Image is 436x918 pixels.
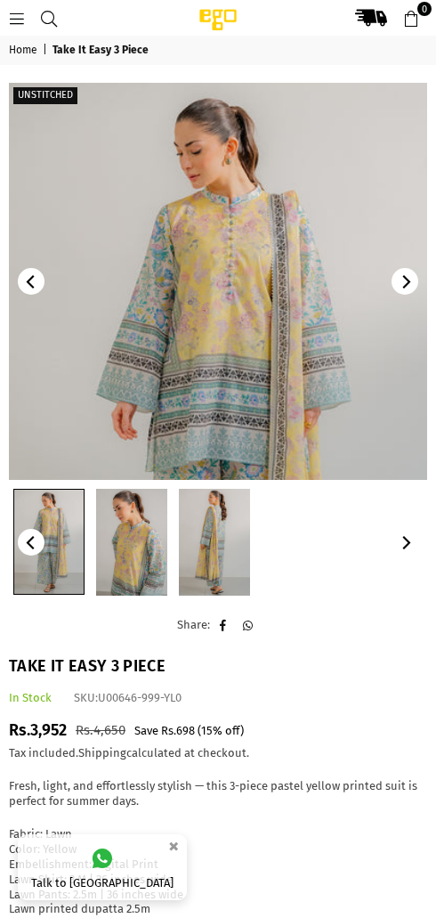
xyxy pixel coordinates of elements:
[33,11,65,24] a: Search
[417,2,432,16] span: 0
[9,44,40,58] a: Home
[18,834,187,900] a: Talk to [GEOGRAPHIC_DATA]
[201,724,213,737] span: 15
[9,827,427,917] p: Fabric: Lawn Color: Yellow Embellishment: Digital Print Lawn Shirt: 3 M | 36 inches wide Lawn Pan...
[13,87,77,104] label: Unstitched
[392,529,418,556] button: Next
[165,7,271,32] img: Ego
[395,2,427,34] a: 0
[9,746,427,761] div: Tax included. calculated at checkout.
[74,691,182,706] div: SKU:
[43,44,50,58] span: |
[9,691,52,704] span: In Stock
[1,11,33,24] a: Menu
[177,618,210,631] span: Share:
[18,529,44,556] button: Previous
[198,724,244,737] span: ( % off)
[52,44,151,58] span: Take It Easy 3 Piece
[392,268,418,295] button: Next
[9,779,427,809] p: Fresh, light, and effortlessly stylish — this 3-piece pastel yellow printed suit is perfect for s...
[9,83,427,711] img: Take It Easy 3 Piece
[134,724,158,737] span: Save
[163,832,184,861] button: ×
[161,724,195,737] span: Rs.698
[18,268,44,295] button: Previous
[9,720,67,740] span: Rs.3,952
[78,746,126,760] a: Shipping
[98,691,182,704] span: U00646-999-YL0
[9,655,427,678] h1: Take It Easy 3 Piece
[76,722,125,738] span: Rs.4,650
